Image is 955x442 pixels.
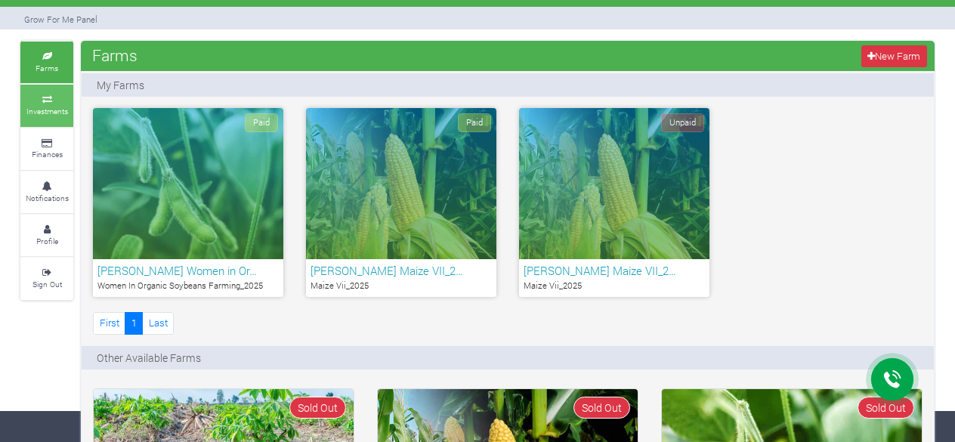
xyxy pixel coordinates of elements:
h6: [PERSON_NAME] Maize VII_2… [524,264,705,277]
span: Unpaid [661,113,704,132]
a: Unpaid [PERSON_NAME] Maize VII_2… Maize Vii_2025 [519,108,709,297]
small: Sign Out [32,279,62,289]
a: 1 [125,312,143,334]
p: Maize Vii_2025 [524,280,705,292]
small: Notifications [26,193,69,203]
h6: [PERSON_NAME] Maize VII_2… [311,264,492,277]
small: Investments [26,106,68,116]
a: First [93,312,125,334]
span: Farms [88,40,141,70]
small: Profile [36,236,58,246]
p: My Farms [97,77,144,93]
nav: Page Navigation [93,312,174,334]
a: New Farm [861,45,927,67]
a: Paid [PERSON_NAME] Women in Or… Women In Organic Soybeans Farming_2025 [93,108,283,297]
a: Sign Out [20,258,73,299]
span: Paid [245,113,278,132]
span: Paid [458,113,491,132]
a: Last [142,312,174,334]
small: Grow For Me Panel [24,14,97,25]
span: Sold Out [858,397,914,419]
a: Profile [20,215,73,256]
small: Farms [36,63,58,73]
h6: [PERSON_NAME] Women in Or… [97,264,279,277]
a: Investments [20,85,73,126]
a: Finances [20,128,73,170]
a: Paid [PERSON_NAME] Maize VII_2… Maize Vii_2025 [306,108,496,297]
a: Farms [20,42,73,83]
p: Other Available Farms [97,350,201,366]
a: Notifications [20,172,73,213]
span: Sold Out [573,397,630,419]
small: Finances [32,149,63,159]
p: Maize Vii_2025 [311,280,492,292]
p: Women In Organic Soybeans Farming_2025 [97,280,279,292]
span: Sold Out [289,397,346,419]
